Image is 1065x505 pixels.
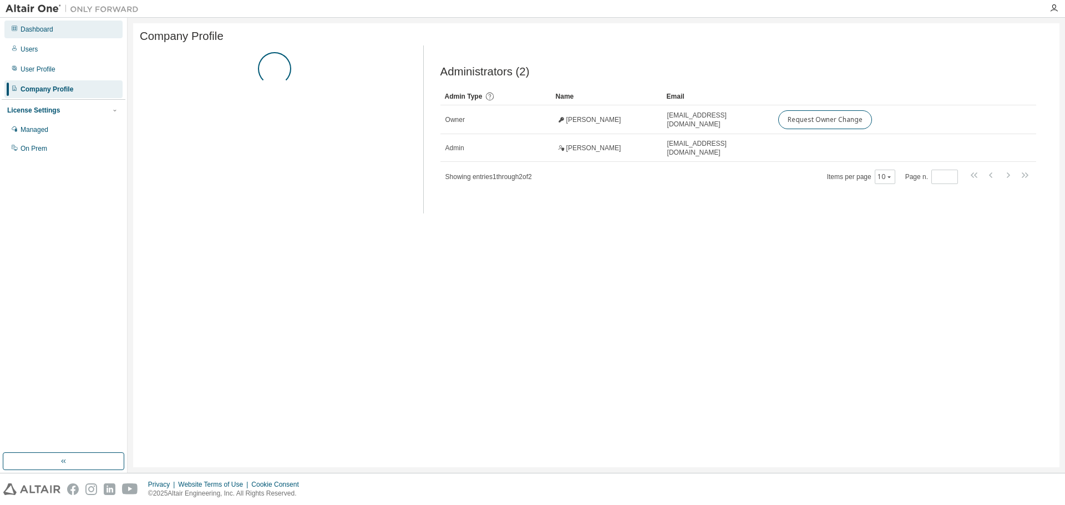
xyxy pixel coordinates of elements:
[148,489,306,498] p: © 2025 Altair Engineering, Inc. All Rights Reserved.
[566,115,621,124] span: [PERSON_NAME]
[85,483,97,495] img: instagram.svg
[122,483,138,495] img: youtube.svg
[667,111,768,129] span: [EMAIL_ADDRESS][DOMAIN_NAME]
[778,110,872,129] button: Request Owner Change
[21,85,73,94] div: Company Profile
[6,3,144,14] img: Altair One
[445,144,464,152] span: Admin
[21,144,47,153] div: On Prem
[667,139,768,157] span: [EMAIL_ADDRESS][DOMAIN_NAME]
[21,65,55,74] div: User Profile
[445,115,465,124] span: Owner
[7,106,60,115] div: License Settings
[21,25,53,34] div: Dashboard
[566,144,621,152] span: [PERSON_NAME]
[21,125,48,134] div: Managed
[827,170,895,184] span: Items per page
[67,483,79,495] img: facebook.svg
[148,480,178,489] div: Privacy
[21,45,38,54] div: Users
[178,480,251,489] div: Website Terms of Use
[905,170,958,184] span: Page n.
[3,483,60,495] img: altair_logo.svg
[445,93,483,100] span: Admin Type
[104,483,115,495] img: linkedin.svg
[440,65,530,78] span: Administrators (2)
[667,88,769,105] div: Email
[878,172,892,181] button: 10
[251,480,305,489] div: Cookie Consent
[556,88,658,105] div: Name
[445,173,532,181] span: Showing entries 1 through 2 of 2
[140,30,224,43] span: Company Profile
